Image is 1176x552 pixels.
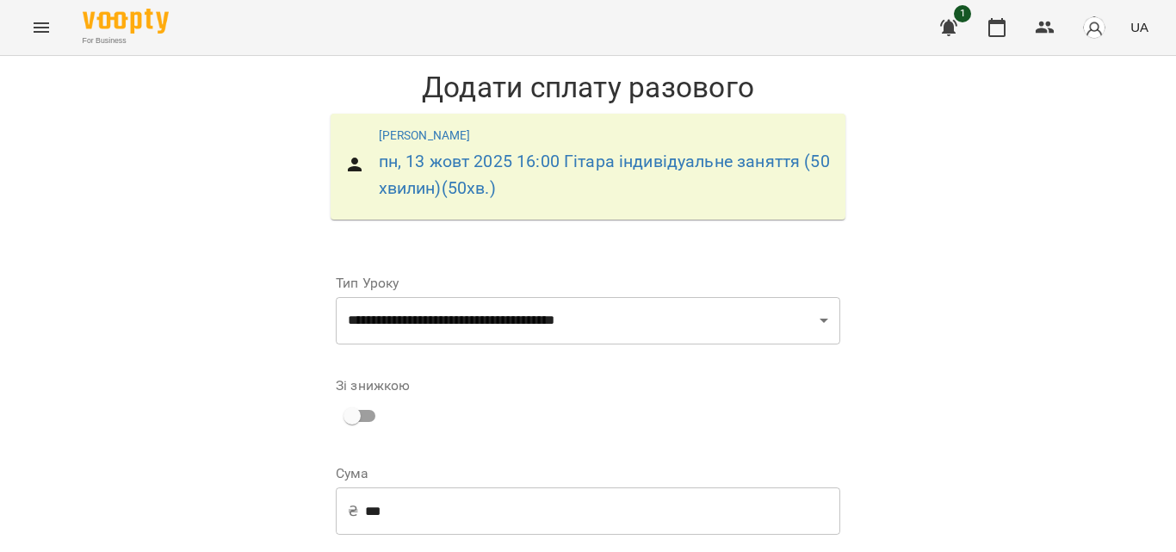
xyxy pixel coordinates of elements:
p: ₴ [348,501,358,522]
label: Сума [336,467,840,481]
span: UA [1130,18,1148,36]
img: avatar_s.png [1082,16,1106,40]
h1: Додати сплату разового [322,70,854,105]
button: Menu [21,7,62,48]
span: For Business [83,35,169,47]
span: 1 [954,5,971,22]
a: пн, 13 жовт 2025 16:00 Гітара індивідуальне заняття (50 хвилин)(50хв.) [379,152,830,198]
label: Зі знижкою [336,379,410,393]
button: UA [1123,11,1155,43]
label: Тип Уроку [336,276,840,290]
a: [PERSON_NAME] [379,128,471,142]
img: Voopty Logo [83,9,169,34]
